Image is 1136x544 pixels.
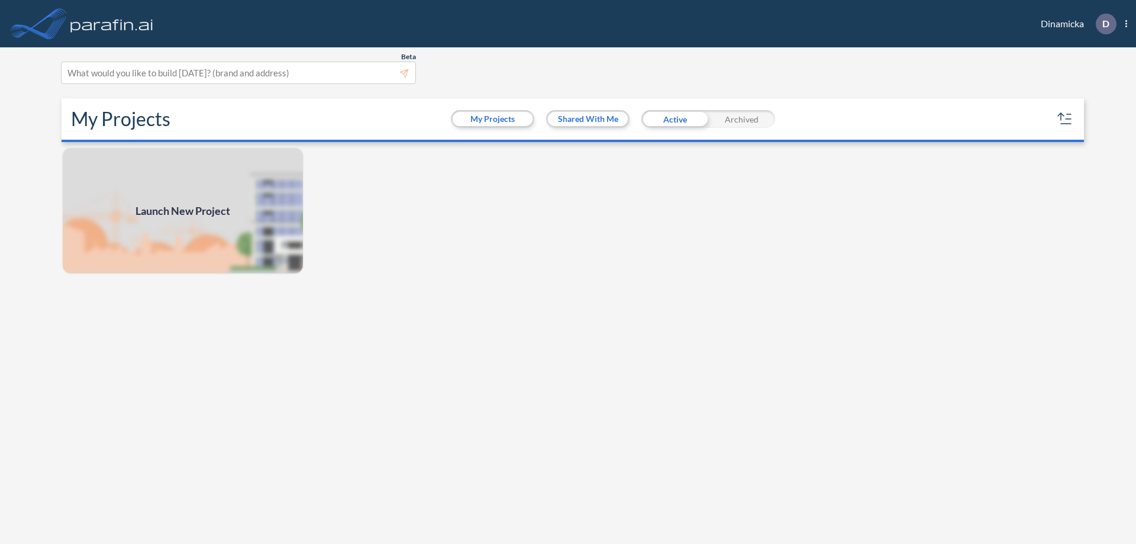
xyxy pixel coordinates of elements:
[401,52,416,62] span: Beta
[68,12,156,36] img: logo
[62,147,304,275] a: Launch New Project
[548,112,628,126] button: Shared With Me
[453,112,532,126] button: My Projects
[1102,18,1109,29] p: D
[62,147,304,275] img: add
[71,108,170,130] h2: My Projects
[708,110,775,128] div: Archived
[1023,14,1127,34] div: Dinamicka
[1056,110,1074,128] button: sort
[641,110,708,128] div: Active
[135,203,230,219] span: Launch New Project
